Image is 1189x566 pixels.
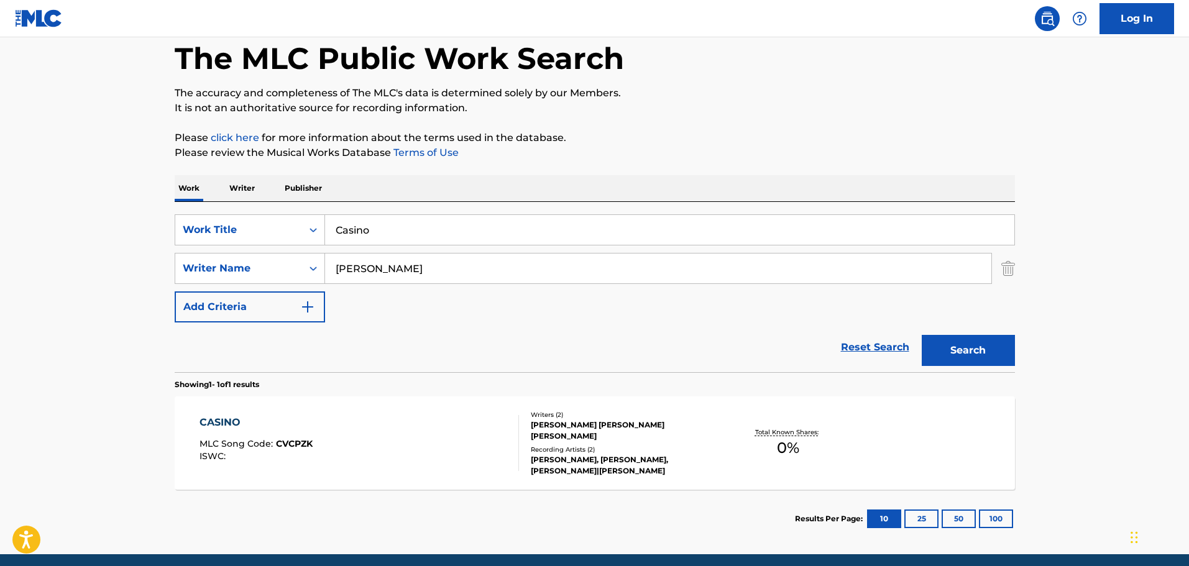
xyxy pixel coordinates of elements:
div: [PERSON_NAME], [PERSON_NAME], [PERSON_NAME]|[PERSON_NAME] [531,454,718,477]
p: Publisher [281,175,326,201]
div: Writer Name [183,261,295,276]
div: Help [1067,6,1092,31]
div: Drag [1131,519,1138,556]
img: Delete Criterion [1001,253,1015,284]
div: Recording Artists ( 2 ) [531,445,718,454]
img: help [1072,11,1087,26]
a: Log In [1099,3,1174,34]
button: 25 [904,509,939,528]
span: CVCPZK [276,438,313,449]
p: It is not an authoritative source for recording information. [175,101,1015,116]
button: Add Criteria [175,291,325,322]
a: CASINOMLC Song Code:CVCPZKISWC:Writers (2)[PERSON_NAME] [PERSON_NAME] [PERSON_NAME]Recording Arti... [175,396,1015,490]
button: Search [922,335,1015,366]
iframe: Chat Widget [1127,506,1189,566]
form: Search Form [175,214,1015,372]
span: 0 % [777,437,799,459]
div: CASINO [200,415,313,430]
div: Work Title [183,222,295,237]
button: 10 [867,509,901,528]
span: MLC Song Code : [200,438,276,449]
p: The accuracy and completeness of The MLC's data is determined solely by our Members. [175,86,1015,101]
p: Results Per Page: [795,513,866,524]
p: Please for more information about the terms used in the database. [175,130,1015,145]
div: Writers ( 2 ) [531,410,718,419]
img: MLC Logo [15,9,63,27]
p: Total Known Shares: [755,427,822,437]
span: ISWC : [200,450,229,462]
p: Please review the Musical Works Database [175,145,1015,160]
p: Showing 1 - 1 of 1 results [175,379,259,390]
div: [PERSON_NAME] [PERSON_NAME] [PERSON_NAME] [531,419,718,442]
button: 100 [979,509,1013,528]
img: 9d2ae6d4665cec9f34b9.svg [300,299,315,314]
p: Work [175,175,203,201]
p: Writer [226,175,259,201]
a: Reset Search [835,334,916,361]
button: 50 [942,509,976,528]
a: Public Search [1035,6,1060,31]
img: search [1040,11,1055,26]
a: click here [211,132,259,144]
h1: The MLC Public Work Search [175,40,624,77]
a: Terms of Use [391,147,459,158]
